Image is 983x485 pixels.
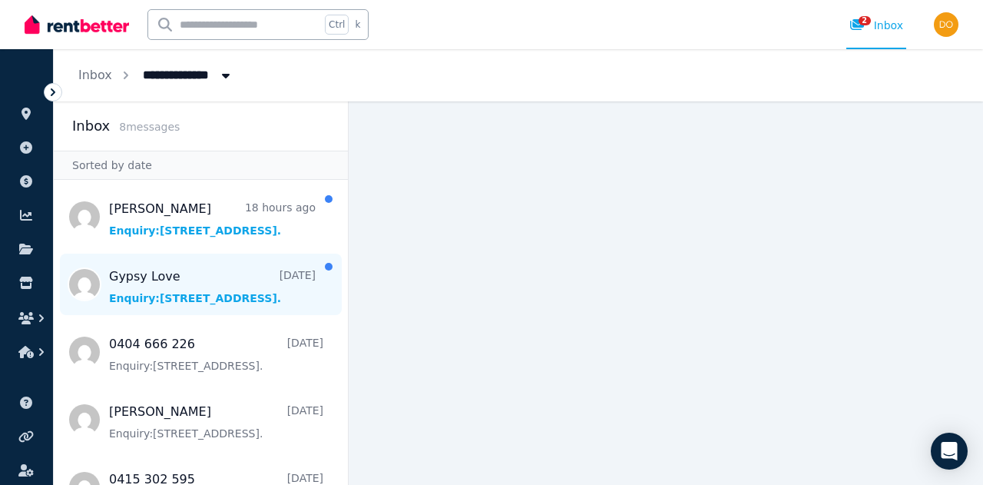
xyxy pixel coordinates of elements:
div: Open Intercom Messenger [931,433,968,470]
nav: Breadcrumb [54,49,258,101]
span: 2 [859,16,871,25]
img: RentBetter [25,13,129,36]
a: Gypsy Love[DATE]Enquiry:[STREET_ADDRESS]. [109,267,316,306]
span: 8 message s [119,121,180,133]
div: Sorted by date [54,151,348,180]
nav: Message list [54,180,348,485]
h2: Inbox [72,115,110,137]
img: David O'Connor [934,12,958,37]
a: [PERSON_NAME][DATE]Enquiry:[STREET_ADDRESS]. [109,403,323,441]
a: Inbox [78,68,112,82]
a: [PERSON_NAME]18 hours agoEnquiry:[STREET_ADDRESS]. [109,200,316,238]
a: 0404 666 226[DATE]Enquiry:[STREET_ADDRESS]. [109,335,323,374]
div: Inbox [849,18,903,33]
span: Ctrl [325,15,349,35]
span: k [355,18,360,31]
